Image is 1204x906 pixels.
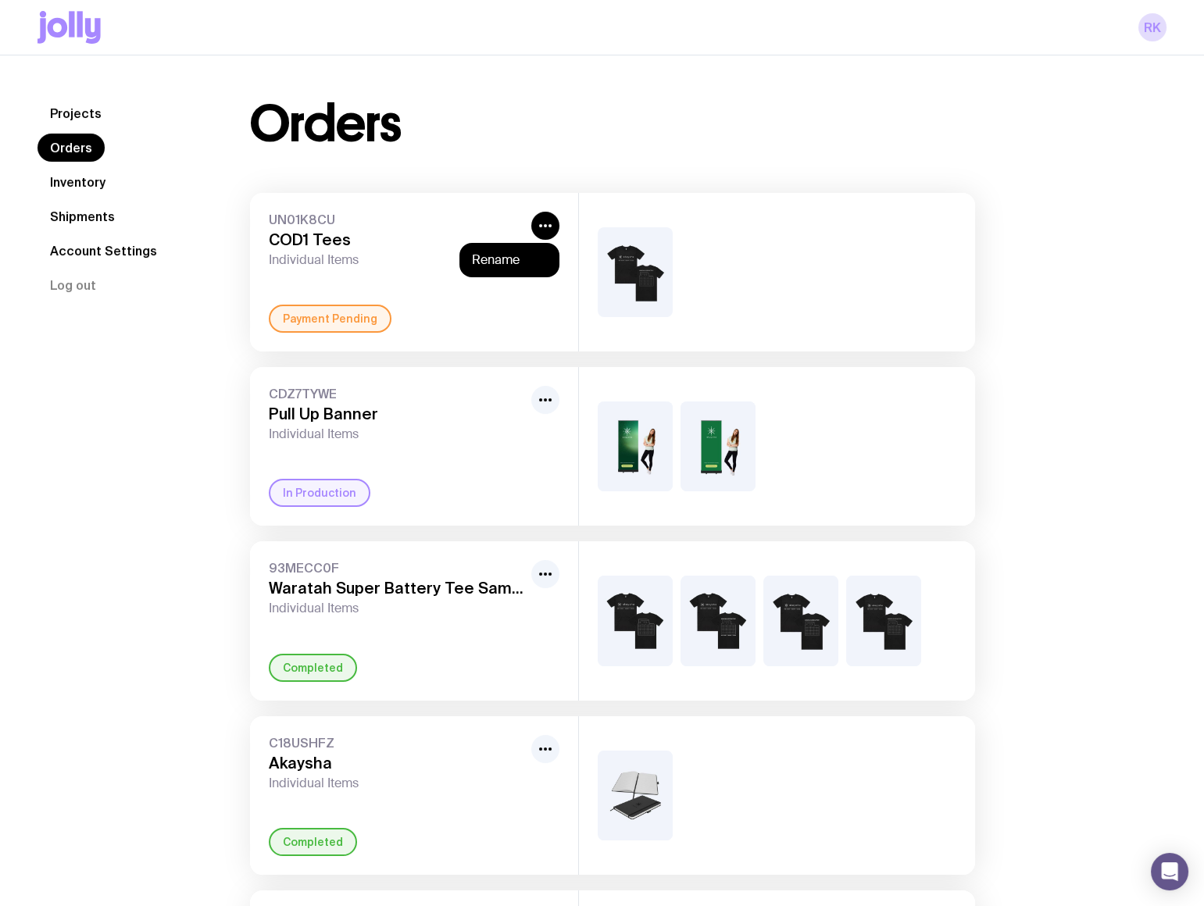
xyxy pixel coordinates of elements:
[269,405,525,423] h3: Pull Up Banner
[269,479,370,507] div: In Production
[269,426,525,442] span: Individual Items
[1151,853,1188,890] div: Open Intercom Messenger
[269,579,525,597] h3: Waratah Super Battery Tee Samples
[269,735,525,751] span: C18USHFZ
[38,134,105,162] a: Orders
[38,168,118,196] a: Inventory
[472,252,547,268] button: Rename
[269,305,391,333] div: Payment Pending
[269,754,525,772] h3: Akaysha
[269,828,357,856] div: Completed
[250,99,401,149] h1: Orders
[269,212,525,227] span: UN01K8CU
[38,271,109,299] button: Log out
[38,202,127,230] a: Shipments
[269,776,525,791] span: Individual Items
[38,99,114,127] a: Projects
[38,237,170,265] a: Account Settings
[1138,13,1166,41] a: RK
[269,601,525,616] span: Individual Items
[269,230,525,249] h3: COD1 Tees
[269,654,357,682] div: Completed
[269,252,525,268] span: Individual Items
[269,560,525,576] span: 93MECC0F
[269,386,525,401] span: CDZ7TYWE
